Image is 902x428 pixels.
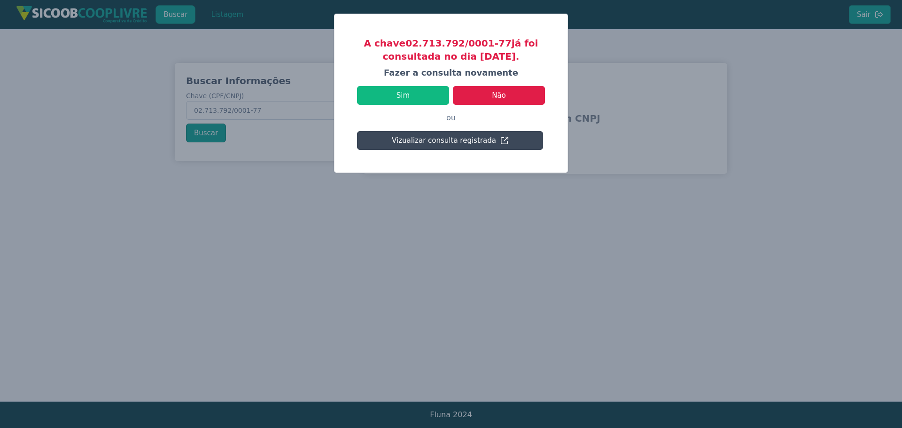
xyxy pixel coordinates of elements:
[357,67,545,78] h4: Fazer a consulta novamente
[357,105,545,131] p: ou
[357,131,543,150] button: Vizualizar consulta registrada
[357,37,545,63] h3: A chave 02.713.792/0001-77 já foi consultada no dia [DATE].
[357,86,449,105] button: Sim
[453,86,545,105] button: Não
